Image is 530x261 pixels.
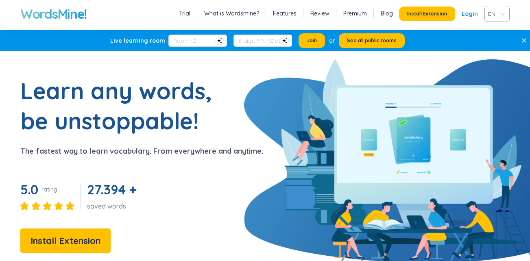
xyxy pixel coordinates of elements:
span: See all public rooms [347,37,397,44]
span: Install Extension [407,11,447,17]
div: rating [41,185,57,194]
span: Join [307,37,317,44]
div: or [329,36,335,45]
div: Live learning room [110,37,165,45]
button: See all public rooms [339,33,405,48]
a: What is Wordsmine? [204,9,259,17]
h1: Learn any words, be unstoppable! [20,76,224,136]
a: Trial [179,9,190,17]
a: Review [310,9,329,17]
p: The fastest way to learn vocabulary. From everywhere and anytime. [20,146,263,157]
input: Room ID [168,35,227,47]
button: Install Extension [399,7,455,21]
span: 27.394 + [87,181,136,198]
div: saved words [87,202,140,211]
a: WordsMine! [20,6,87,22]
span: Install Extension [31,234,100,248]
span: 5.0 [20,181,38,198]
button: Join [299,33,325,48]
img: tpL6AAAAAElFTkSuQmCC [216,37,224,45]
a: Install Extension [20,237,111,246]
a: Login [462,7,478,21]
a: Features [273,9,297,17]
span: EN [488,8,503,20]
a: Blog [381,9,393,17]
input: 6-digit PIN (Optional) [233,35,292,47]
a: Premium [343,9,367,17]
button: Install Extension [20,228,111,253]
img: tpL6AAAAAElFTkSuQmCC [281,37,289,45]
